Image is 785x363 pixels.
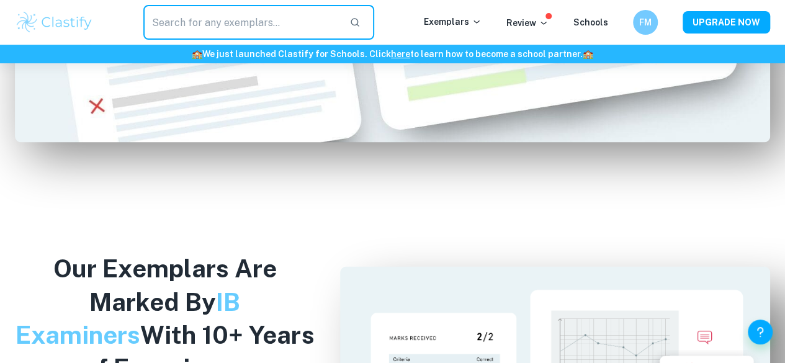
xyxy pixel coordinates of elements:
button: UPGRADE NOW [683,11,770,34]
span: 🏫 [192,49,202,59]
h6: FM [639,16,653,29]
input: Search for any exemplars... [143,5,339,40]
span: IB Examiners [16,287,240,349]
h6: We just launched Clastify for Schools. Click to learn how to become a school partner. [2,47,783,61]
span: 🏫 [583,49,593,59]
p: Exemplars [424,15,482,29]
img: Clastify logo [15,10,94,35]
button: FM [633,10,658,35]
a: Schools [573,17,608,27]
p: Review [506,16,549,30]
button: Help and Feedback [748,320,773,344]
a: here [391,49,410,59]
